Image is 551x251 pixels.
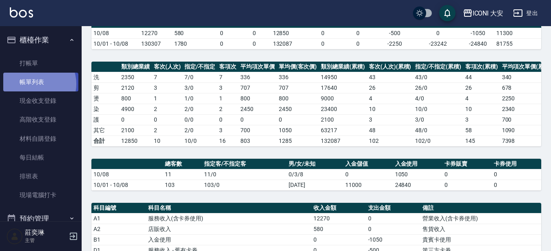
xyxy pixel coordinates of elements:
[319,72,367,82] td: 14950
[304,38,342,49] td: 0
[91,159,541,191] table: a dense table
[182,72,217,82] td: 7 / 0
[217,82,238,93] td: 3
[460,5,507,22] button: ICONI 大安
[25,229,67,237] h5: 莊奕琳
[439,5,455,21] button: save
[91,125,119,135] td: 其它
[463,93,500,104] td: 4
[3,148,78,167] a: 每日結帳
[91,28,139,38] td: 10/08
[91,169,163,180] td: 10/08
[413,62,463,72] th: 指定/不指定(累積)
[304,28,342,38] td: 0
[277,82,319,93] td: 707
[182,125,217,135] td: 2 / 0
[10,7,33,18] img: Logo
[152,72,183,82] td: 7
[119,93,152,104] td: 800
[146,224,311,234] td: 店販收入
[91,180,163,190] td: 10/01 - 10/08
[287,169,343,180] td: 0/3/8
[91,38,139,49] td: 10/01 - 10/08
[3,110,78,129] a: 高階收支登錄
[172,38,205,49] td: 1780
[217,104,238,114] td: 2
[413,114,463,125] td: 3 / 0
[494,38,541,49] td: 81755
[238,93,277,104] td: 800
[238,62,277,72] th: 平均項次單價
[473,8,504,18] div: ICONI 大安
[420,213,541,224] td: 營業收入(含卡券使用)
[393,159,442,169] th: 入金使用
[415,38,462,49] td: -23242
[217,125,238,135] td: 3
[238,135,277,146] td: 803
[367,72,413,82] td: 43
[420,203,541,213] th: 備註
[311,203,366,213] th: 收入金額
[342,28,375,38] td: 0
[238,104,277,114] td: 2450
[152,93,183,104] td: 1
[463,72,500,82] td: 44
[311,234,366,245] td: 0
[119,62,152,72] th: 類別總業績
[163,180,202,190] td: 103
[343,159,393,169] th: 入金儲值
[463,104,500,114] td: 10
[152,104,183,114] td: 2
[91,114,119,125] td: 護
[182,82,217,93] td: 3 / 0
[205,38,238,49] td: 0
[202,169,287,180] td: 11/0
[202,159,287,169] th: 指定客/不指定客
[3,91,78,110] a: 現金收支登錄
[152,135,183,146] td: 10
[492,169,541,180] td: 0
[91,104,119,114] td: 染
[119,125,152,135] td: 2100
[319,62,367,72] th: 類別總業績(累積)
[463,114,500,125] td: 3
[319,82,367,93] td: 17640
[413,104,463,114] td: 10 / 0
[91,203,146,213] th: 科目編號
[91,72,119,82] td: 洗
[319,125,367,135] td: 63217
[277,104,319,114] td: 2450
[146,234,311,245] td: 入金使用
[139,38,172,49] td: 130307
[420,224,541,234] td: 售貨收入
[492,180,541,190] td: 0
[217,72,238,82] td: 7
[119,114,152,125] td: 0
[202,180,287,190] td: 103/0
[91,82,119,93] td: 剪
[287,159,343,169] th: 男/女/未知
[319,114,367,125] td: 2100
[146,203,311,213] th: 科目名稱
[343,169,393,180] td: 0
[413,72,463,82] td: 43 / 0
[311,224,366,234] td: 580
[217,114,238,125] td: 0
[152,114,183,125] td: 0
[366,234,421,245] td: -1050
[182,104,217,114] td: 2 / 0
[238,72,277,82] td: 336
[172,28,205,38] td: 580
[367,62,413,72] th: 客次(人次)(累積)
[91,93,119,104] td: 燙
[182,62,217,72] th: 指定/不指定
[238,82,277,93] td: 707
[238,125,277,135] td: 700
[342,38,375,49] td: 0
[463,125,500,135] td: 58
[139,28,172,38] td: 12270
[217,135,238,146] td: 16
[413,82,463,93] td: 26 / 0
[277,114,319,125] td: 0
[91,213,146,224] td: A1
